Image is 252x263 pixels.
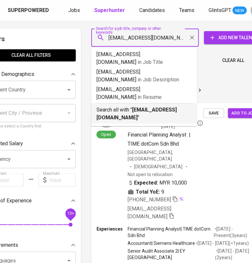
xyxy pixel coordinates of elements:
[195,240,249,246] p: • [DATE] - [DATE] ( <1 years )
[233,7,247,14] span: NEW
[179,197,184,202] img: magic_wand.svg
[49,173,76,186] input: Value
[8,7,49,14] div: Superpowered
[179,6,196,15] a: Teams
[128,248,215,261] p: Senior Audit Associate 2 | EY [GEOGRAPHIC_DATA]
[134,179,158,187] b: Expected:
[128,240,195,246] p: Accountant | Siemens Healthcare
[68,7,80,13] span: Jobs
[188,33,197,42] button: Clear
[128,179,187,187] div: MYR 10,000
[64,85,74,94] button: Open
[128,141,179,147] span: TIME dotCom Sdn Bhd
[94,6,126,15] a: Superhunter
[128,197,171,203] span: [PHONE_NUMBER]
[189,131,190,139] span: |
[207,110,221,117] span: Save
[138,59,163,65] span: in Job Title
[139,6,166,15] a: Candidates
[195,85,205,95] button: Go to next page
[128,149,203,162] div: [GEOGRAPHIC_DATA], [GEOGRAPHIC_DATA]
[138,77,179,83] span: in Job Description
[197,120,203,126] svg: By Malaysia recruiter
[203,108,224,118] button: Save
[68,6,81,15] a: Jobs
[222,56,244,65] span: Clear All
[128,206,171,220] span: [EMAIL_ADDRESS][DOMAIN_NAME]
[97,107,177,121] b: [EMAIL_ADDRESS][DOMAIN_NAME]
[97,86,192,101] p: [EMAIL_ADDRESS][DOMAIN_NAME]
[97,106,192,122] p: Search all with " "
[99,132,114,137] span: Open
[136,188,160,196] b: Total YoE:
[139,7,165,13] span: Candidates
[209,6,247,15] a: GlintsGPT NEW
[97,226,128,232] p: Experiences
[138,94,162,100] span: in Resume
[64,155,74,164] button: Open
[8,7,50,14] a: Superpowered
[220,54,247,66] button: Clear All
[97,68,192,84] p: [EMAIL_ADDRESS][DOMAIN_NAME]
[128,132,186,138] span: Financial Planning Analyst
[67,211,74,216] span: 10+
[97,51,192,66] p: [EMAIL_ADDRESS][DOMAIN_NAME]
[161,188,164,196] span: 9
[134,163,183,170] span: [DEMOGRAPHIC_DATA]
[128,171,173,178] p: Not open to relocation
[209,7,231,13] span: GlintsGPT
[94,7,125,13] b: Superhunter
[128,226,214,239] p: Financial Planning Analyst | TIME dotCom Sdn Bhd
[179,7,194,13] span: Teams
